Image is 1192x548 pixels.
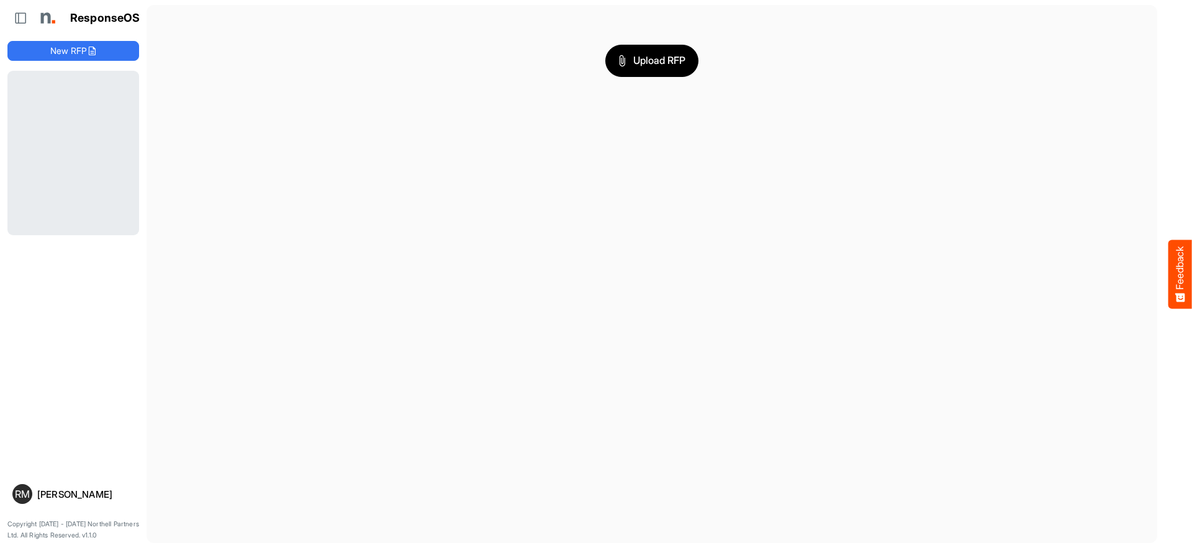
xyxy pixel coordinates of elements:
[7,41,139,61] button: New RFP
[37,490,134,499] div: [PERSON_NAME]
[7,519,139,541] p: Copyright [DATE] - [DATE] Northell Partners Ltd. All Rights Reserved. v1.1.0
[605,45,698,77] button: Upload RFP
[1168,240,1192,308] button: Feedback
[34,6,59,30] img: Northell
[7,71,139,235] div: Loading...
[15,489,30,499] span: RM
[70,12,140,25] h1: ResponseOS
[618,53,685,69] span: Upload RFP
